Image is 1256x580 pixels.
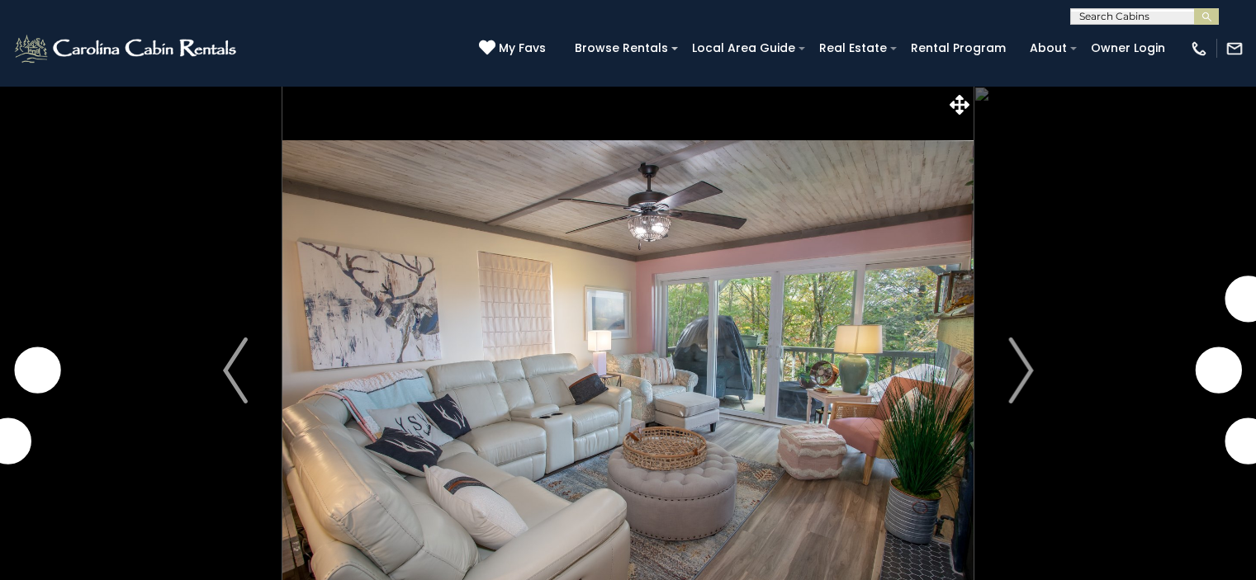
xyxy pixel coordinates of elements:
[1190,40,1208,58] img: phone-regular-white.png
[479,40,550,58] a: My Favs
[903,35,1014,61] a: Rental Program
[1083,35,1173,61] a: Owner Login
[1225,40,1244,58] img: mail-regular-white.png
[1021,35,1075,61] a: About
[684,35,803,61] a: Local Area Guide
[1008,337,1033,403] img: arrow
[566,35,676,61] a: Browse Rentals
[811,35,895,61] a: Real Estate
[499,40,546,57] span: My Favs
[223,337,248,403] img: arrow
[12,32,241,65] img: White-1-2.png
